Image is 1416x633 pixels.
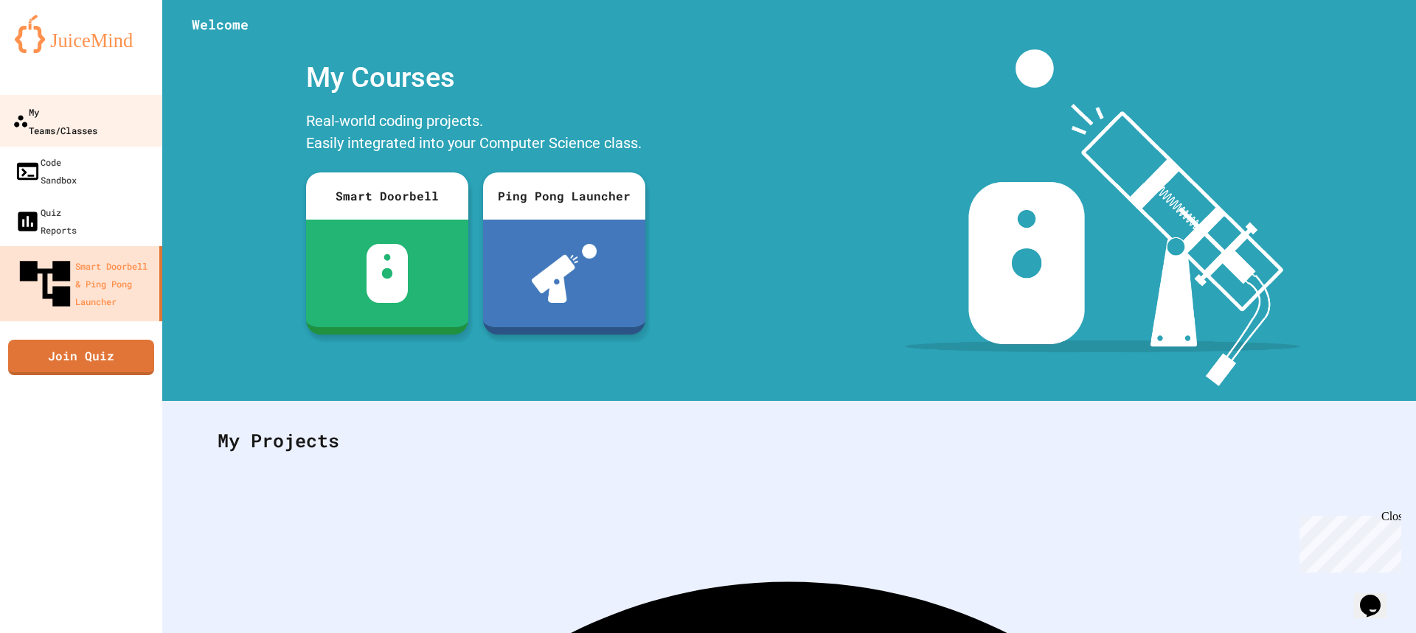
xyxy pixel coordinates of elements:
div: Ping Pong Launcher [483,172,645,220]
div: Chat with us now!Close [6,6,102,94]
div: Smart Doorbell [306,172,468,220]
iframe: chat widget [1294,510,1401,573]
div: My Projects [203,412,1375,469]
img: sdb-white.svg [367,244,409,303]
div: Real-world coding projects. Easily integrated into your Computer Science class. [299,106,653,161]
div: Code Sandbox [15,153,77,189]
div: Quiz Reports [15,203,77,239]
a: Join Quiz [8,340,154,375]
img: logo-orange.svg [15,15,147,53]
div: My Courses [299,49,653,106]
img: ppl-with-ball.png [532,244,597,303]
div: My Teams/Classes [13,102,97,139]
div: Smart Doorbell & Ping Pong Launcher [15,253,153,314]
img: banner-image-my-projects.png [905,49,1300,386]
iframe: chat widget [1354,574,1401,618]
